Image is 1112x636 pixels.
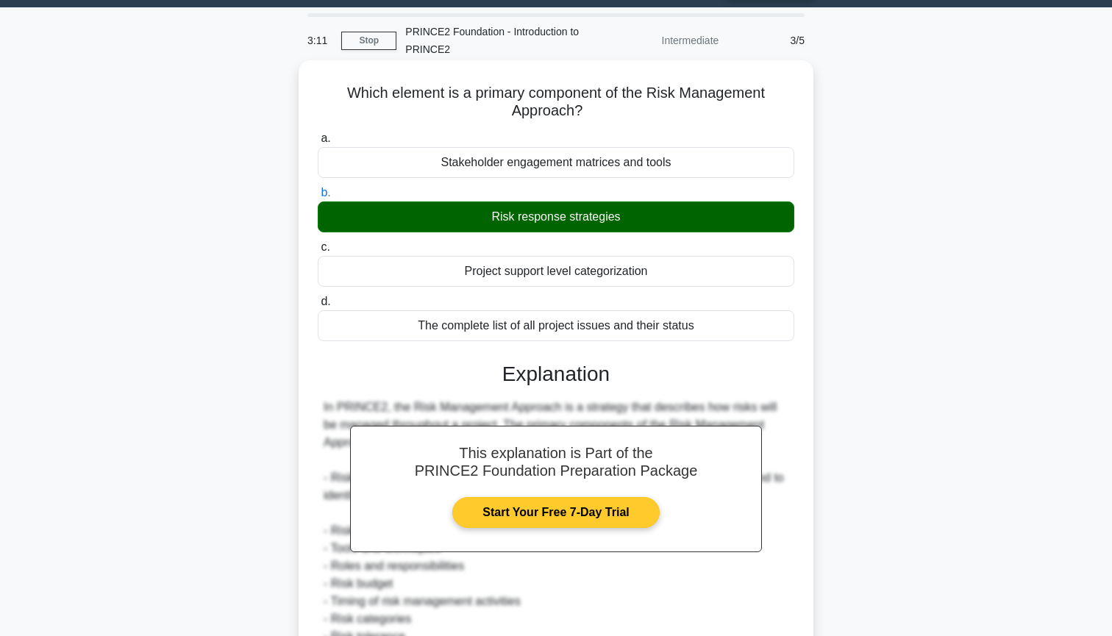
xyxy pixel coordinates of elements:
[452,497,659,528] a: Start Your Free 7-Day Trial
[318,147,794,178] div: Stakeholder engagement matrices and tools
[318,256,794,287] div: Project support level categorization
[396,17,599,64] div: PRINCE2 Foundation - Introduction to PRINCE2
[321,132,330,144] span: a.
[299,26,341,55] div: 3:11
[318,201,794,232] div: Risk response strategies
[327,362,785,387] h3: Explanation
[318,310,794,341] div: The complete list of all project issues and their status
[341,32,396,50] a: Stop
[321,240,329,253] span: c.
[316,84,796,121] h5: Which element is a primary component of the Risk Management Approach?
[321,295,330,307] span: d.
[599,26,727,55] div: Intermediate
[727,26,813,55] div: 3/5
[321,186,330,199] span: b.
